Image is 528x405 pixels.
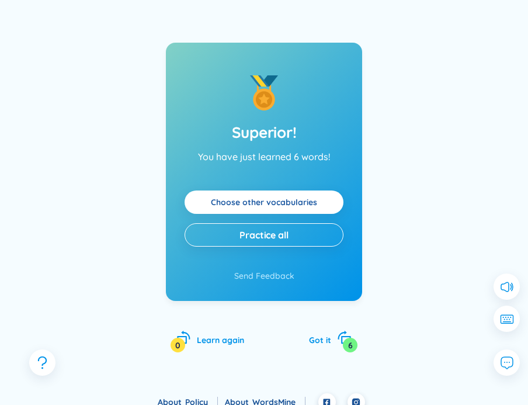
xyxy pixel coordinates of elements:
div: 0 [171,338,185,352]
button: Practice all [185,223,343,247]
a: Choose other vocabularies [211,196,317,209]
div: 6 [343,338,357,352]
h2: Superior! [232,122,297,143]
p: You have just learned 6 words! [198,151,330,162]
span: rotate-left [176,330,191,345]
span: Learn again [197,335,244,345]
button: Send Feedback [234,269,294,282]
span: Got it [309,335,331,345]
img: Good job! [246,75,282,110]
span: rotate-right [337,330,352,345]
span: Practice all [239,229,288,241]
span: question [35,355,50,370]
button: Choose other vocabularies [185,191,343,214]
button: question [29,349,55,376]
